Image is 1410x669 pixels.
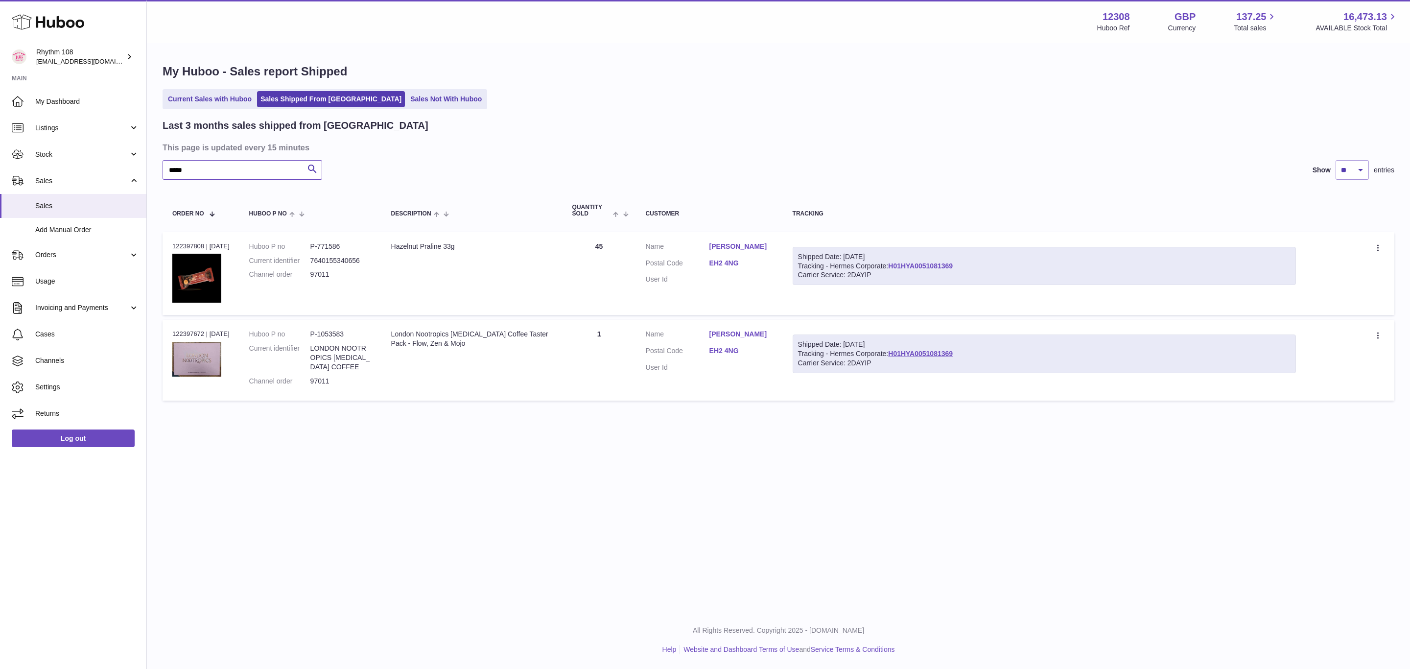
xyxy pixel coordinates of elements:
[310,242,372,251] dd: P-771586
[310,256,372,265] dd: 7640155340656
[793,211,1296,217] div: Tracking
[35,250,129,260] span: Orders
[12,49,26,64] img: orders@rhythm108.com
[683,645,799,653] a: Website and Dashboard Terms of Use
[888,262,953,270] a: H01HYA0051081369
[572,204,611,217] span: Quantity Sold
[36,48,124,66] div: Rhythm 108
[811,645,895,653] a: Service Terms & Conditions
[163,142,1392,153] h3: This page is updated every 15 minutes
[163,64,1394,79] h1: My Huboo - Sales report Shipped
[646,346,709,358] dt: Postal Code
[35,303,129,312] span: Invoicing and Payments
[646,275,709,284] dt: User Id
[310,344,372,372] dd: LONDON NOOTROPICS [MEDICAL_DATA] COFFEE
[35,356,139,365] span: Channels
[172,242,230,251] div: 122397808 | [DATE]
[1234,24,1277,33] span: Total sales
[1236,10,1266,24] span: 137.25
[391,242,553,251] div: Hazelnut Praline 33g
[172,342,221,377] img: 123081753871449.jpg
[35,382,139,392] span: Settings
[35,225,139,235] span: Add Manual Order
[35,150,129,159] span: Stock
[36,57,144,65] span: [EMAIL_ADDRESS][DOMAIN_NAME]
[35,201,139,211] span: Sales
[172,254,221,303] img: 123081684745685.jpg
[709,330,773,339] a: [PERSON_NAME]
[310,377,372,386] dd: 97011
[310,270,372,279] dd: 97011
[35,277,139,286] span: Usage
[249,344,310,372] dt: Current identifier
[249,270,310,279] dt: Channel order
[646,259,709,270] dt: Postal Code
[249,211,287,217] span: Huboo P no
[1313,166,1331,175] label: Show
[249,256,310,265] dt: Current identifier
[164,91,255,107] a: Current Sales with Huboo
[563,320,636,400] td: 1
[793,247,1296,286] div: Tracking - Hermes Corporate:
[793,334,1296,373] div: Tracking - Hermes Corporate:
[798,270,1291,280] div: Carrier Service: 2DAYIP
[1316,10,1398,33] a: 16,473.13 AVAILABLE Stock Total
[391,211,431,217] span: Description
[249,242,310,251] dt: Huboo P no
[249,330,310,339] dt: Huboo P no
[646,242,709,254] dt: Name
[12,430,135,447] a: Log out
[680,645,894,654] li: and
[709,346,773,356] a: EH2 4NG
[172,330,230,338] div: 122397672 | [DATE]
[888,350,953,358] a: H01HYA0051081369
[257,91,405,107] a: Sales Shipped From [GEOGRAPHIC_DATA]
[1234,10,1277,33] a: 137.25 Total sales
[35,123,129,133] span: Listings
[563,232,636,315] td: 45
[35,330,139,339] span: Cases
[35,176,129,186] span: Sales
[310,330,372,339] dd: P-1053583
[646,363,709,372] dt: User Id
[407,91,485,107] a: Sales Not With Huboo
[1316,24,1398,33] span: AVAILABLE Stock Total
[662,645,677,653] a: Help
[35,97,139,106] span: My Dashboard
[1175,10,1196,24] strong: GBP
[798,252,1291,262] div: Shipped Date: [DATE]
[798,340,1291,349] div: Shipped Date: [DATE]
[1097,24,1130,33] div: Huboo Ref
[1343,10,1387,24] span: 16,473.13
[1374,166,1394,175] span: entries
[391,330,553,348] div: London Nootropics [MEDICAL_DATA] Coffee Taster Pack - Flow, Zen & Mojo
[163,119,428,132] h2: Last 3 months sales shipped from [GEOGRAPHIC_DATA]
[798,358,1291,368] div: Carrier Service: 2DAYIP
[172,211,204,217] span: Order No
[1168,24,1196,33] div: Currency
[249,377,310,386] dt: Channel order
[155,626,1402,635] p: All Rights Reserved. Copyright 2025 - [DOMAIN_NAME]
[1103,10,1130,24] strong: 12308
[35,409,139,418] span: Returns
[646,211,773,217] div: Customer
[646,330,709,341] dt: Name
[709,242,773,251] a: [PERSON_NAME]
[709,259,773,268] a: EH2 4NG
